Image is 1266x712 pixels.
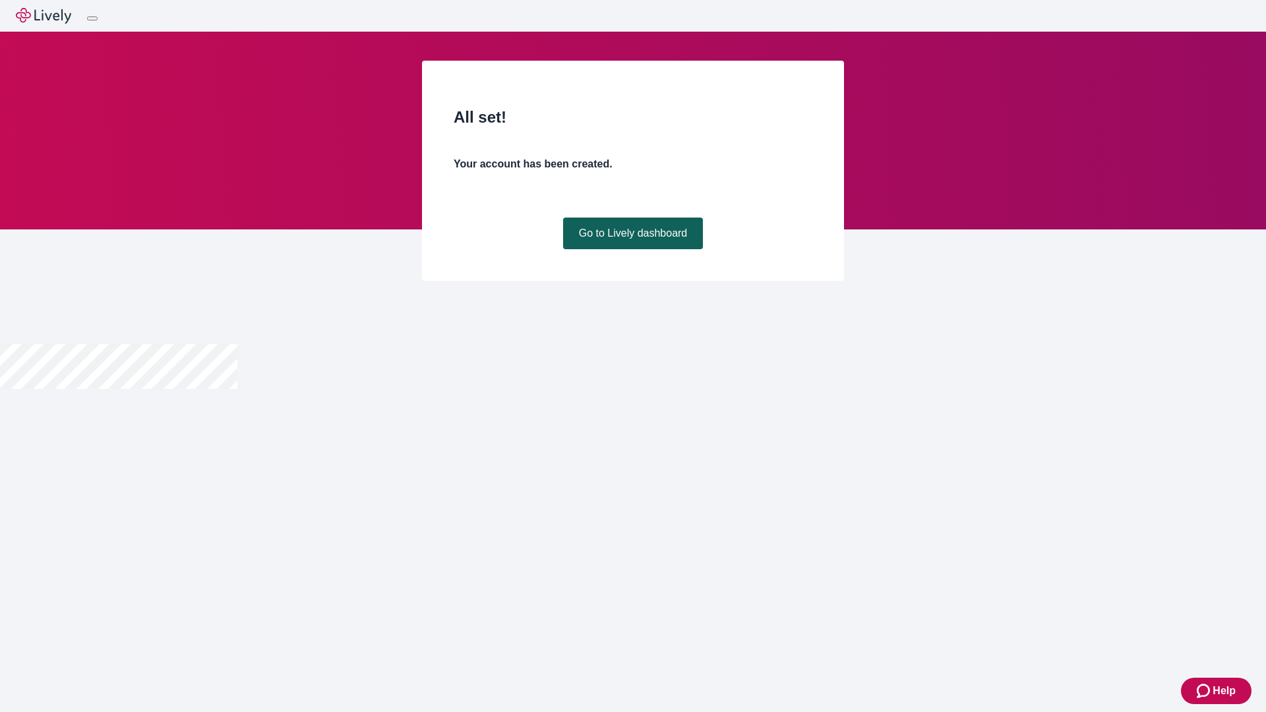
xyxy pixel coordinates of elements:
button: Zendesk support iconHelp [1181,678,1251,704]
button: Log out [87,16,98,20]
svg: Zendesk support icon [1197,683,1213,699]
img: Lively [16,8,71,24]
span: Help [1213,683,1236,699]
h4: Your account has been created. [454,156,812,172]
h2: All set! [454,105,812,129]
a: Go to Lively dashboard [563,218,704,249]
